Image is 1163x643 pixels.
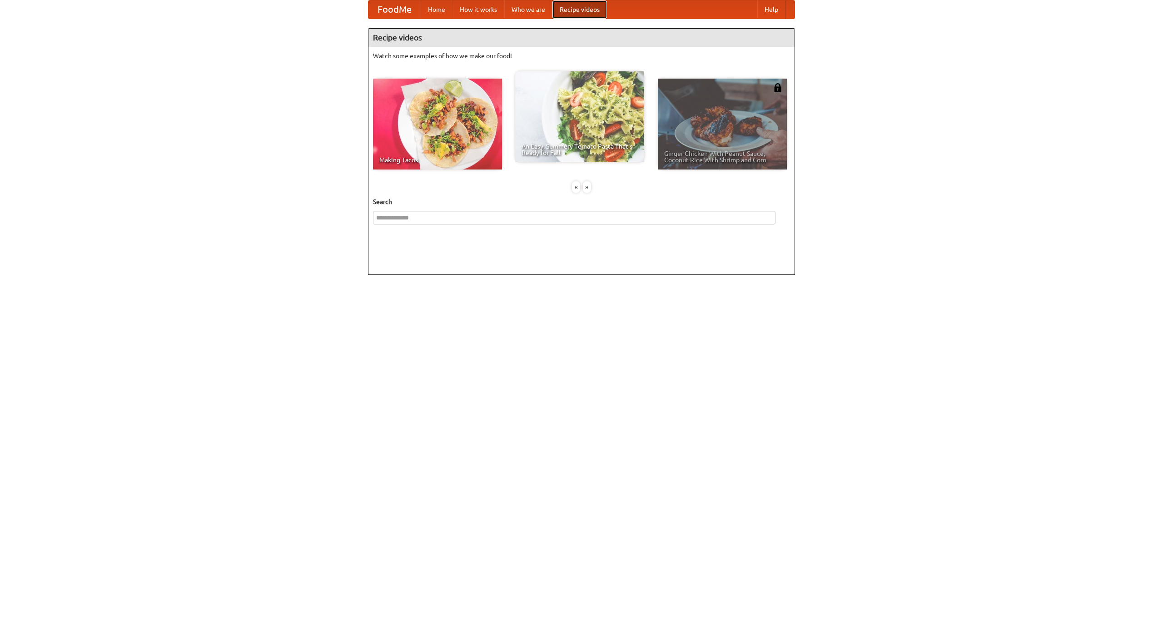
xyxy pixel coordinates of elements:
a: FoodMe [368,0,421,19]
a: Home [421,0,452,19]
a: Help [757,0,785,19]
p: Watch some examples of how we make our food! [373,51,790,60]
h5: Search [373,197,790,206]
img: 483408.png [773,83,782,92]
h4: Recipe videos [368,29,795,47]
a: How it works [452,0,504,19]
a: An Easy, Summery Tomato Pasta That's Ready for Fall [515,71,644,162]
a: Who we are [504,0,552,19]
div: « [572,181,580,193]
a: Recipe videos [552,0,607,19]
span: An Easy, Summery Tomato Pasta That's Ready for Fall [522,143,638,156]
div: » [583,181,591,193]
a: Making Tacos [373,79,502,169]
span: Making Tacos [379,157,496,163]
